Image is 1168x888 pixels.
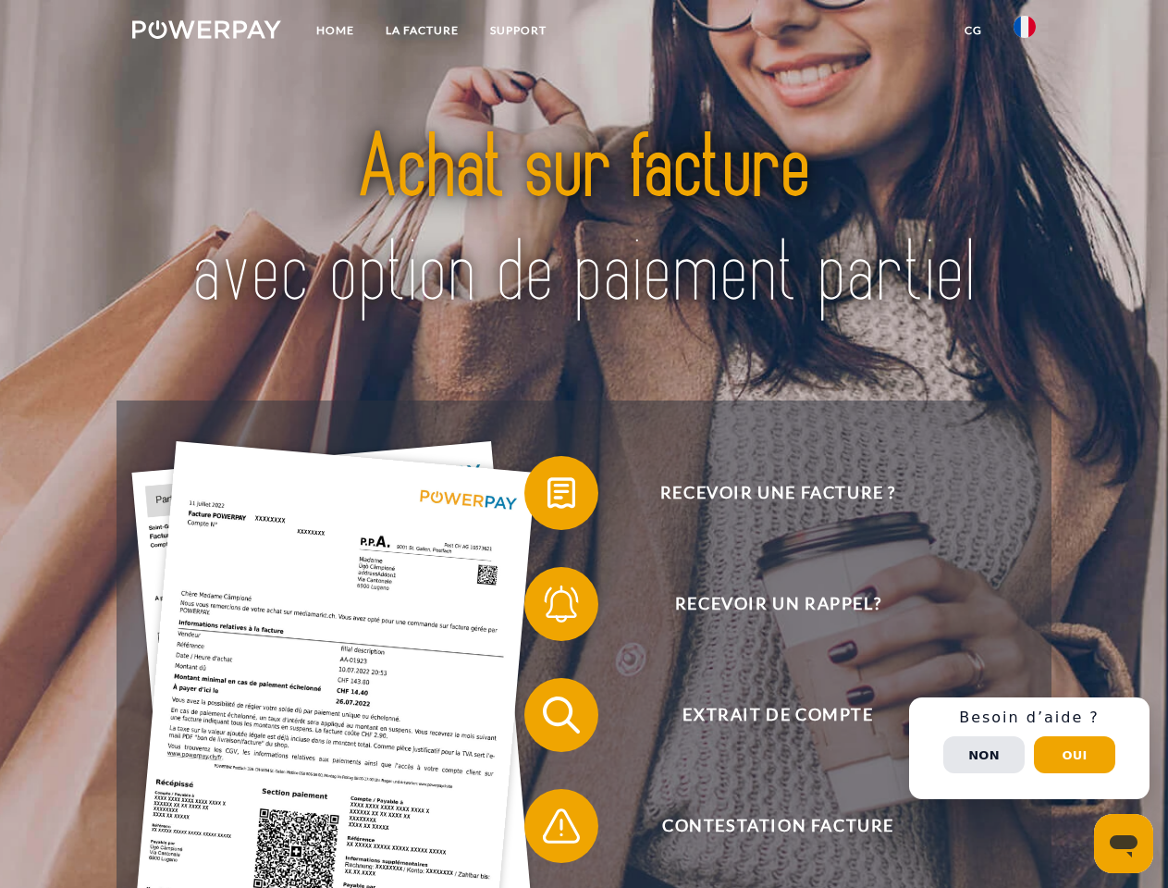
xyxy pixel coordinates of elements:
button: Recevoir une facture ? [524,456,1005,530]
button: Contestation Facture [524,789,1005,863]
div: Schnellhilfe [909,697,1150,799]
img: qb_bill.svg [538,470,584,516]
button: Non [943,736,1025,773]
span: Contestation Facture [551,789,1004,863]
button: Recevoir un rappel? [524,567,1005,641]
button: Oui [1034,736,1115,773]
span: Extrait de compte [551,678,1004,752]
button: Extrait de compte [524,678,1005,752]
img: qb_search.svg [538,692,584,738]
img: logo-powerpay-white.svg [132,20,281,39]
img: fr [1014,16,1036,38]
h3: Besoin d’aide ? [920,709,1138,727]
img: qb_warning.svg [538,803,584,849]
img: qb_bell.svg [538,581,584,627]
iframe: Button to launch messaging window [1094,814,1153,873]
a: Support [474,14,562,47]
a: LA FACTURE [370,14,474,47]
span: Recevoir une facture ? [551,456,1004,530]
img: title-powerpay_fr.svg [177,89,991,354]
a: CG [949,14,998,47]
a: Home [301,14,370,47]
span: Recevoir un rappel? [551,567,1004,641]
